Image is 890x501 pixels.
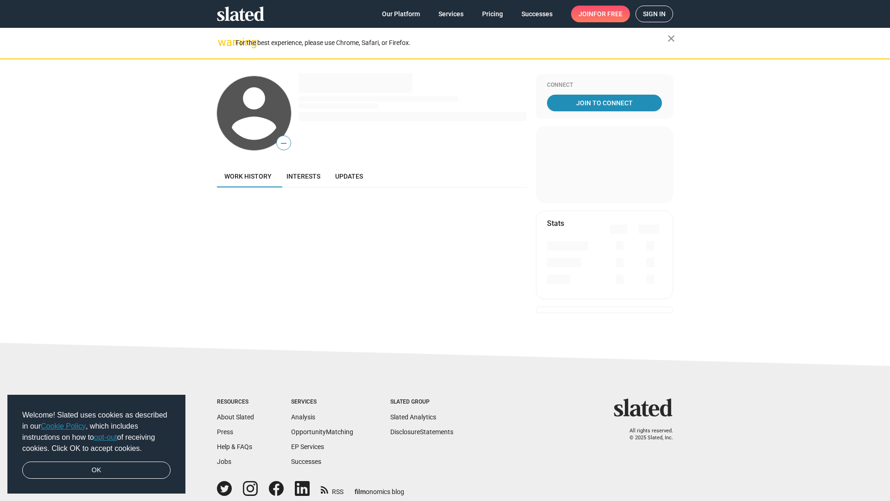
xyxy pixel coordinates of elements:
[291,458,321,465] a: Successes
[335,173,363,180] span: Updates
[620,428,673,441] p: All rights reserved. © 2025 Slated, Inc.
[578,6,623,22] span: Join
[22,462,171,479] a: dismiss cookie message
[279,165,328,187] a: Interests
[41,422,86,430] a: Cookie Policy
[439,6,464,22] span: Services
[217,458,231,465] a: Jobs
[217,413,254,421] a: About Slated
[547,82,662,89] div: Connect
[94,433,117,441] a: opt-out
[217,165,279,187] a: Work history
[321,482,343,496] a: RSS
[521,6,553,22] span: Successes
[235,37,667,49] div: For the best experience, please use Chrome, Safari, or Firefox.
[218,37,229,48] mat-icon: warning
[482,6,503,22] span: Pricing
[571,6,630,22] a: Joinfor free
[217,443,252,450] a: Help & FAQs
[514,6,560,22] a: Successes
[547,95,662,111] a: Join To Connect
[475,6,510,22] a: Pricing
[22,410,171,454] span: Welcome! Slated uses cookies as described in our , which includes instructions on how to of recei...
[390,398,453,406] div: Slated Group
[382,6,420,22] span: Our Platform
[355,488,366,495] span: film
[291,428,353,436] a: OpportunityMatching
[328,165,370,187] a: Updates
[666,33,677,44] mat-icon: close
[224,173,272,180] span: Work history
[593,6,623,22] span: for free
[355,480,404,496] a: filmonomics blog
[390,428,453,436] a: DisclosureStatements
[217,428,233,436] a: Press
[217,398,254,406] div: Resources
[291,413,315,421] a: Analysis
[636,6,673,22] a: Sign in
[643,6,666,22] span: Sign in
[547,218,564,228] mat-card-title: Stats
[286,173,320,180] span: Interests
[431,6,471,22] a: Services
[390,413,436,421] a: Slated Analytics
[291,443,324,450] a: EP Services
[277,137,291,149] span: —
[291,398,353,406] div: Services
[549,95,660,111] span: Join To Connect
[375,6,427,22] a: Our Platform
[7,395,185,494] div: cookieconsent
